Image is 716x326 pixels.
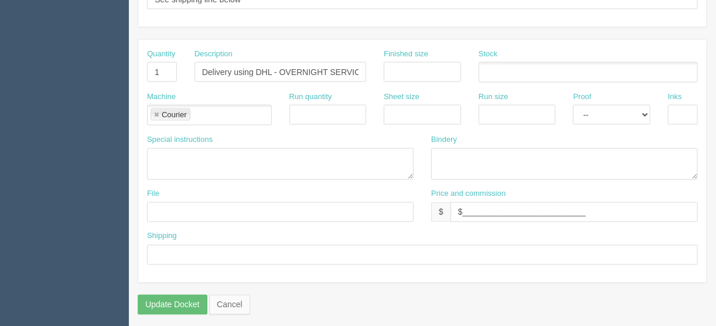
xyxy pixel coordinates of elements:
[384,91,420,103] label: Sheet size
[147,231,177,242] label: Shipping
[162,111,187,118] div: Courier
[431,202,451,222] div: $
[479,91,509,103] label: Run size
[147,134,213,145] label: Special instructions
[479,49,498,60] label: Stock
[209,295,250,315] a: Cancel
[147,49,175,60] label: Quantity
[147,189,159,200] label: File
[431,189,506,200] label: Price and commission
[195,49,233,60] label: Description
[138,295,207,315] input: Update Docket
[668,91,682,103] label: Inks
[431,134,457,145] label: Bindery
[217,300,243,310] span: translation missing: en.helpers.links.cancel
[289,91,332,103] label: Run quantity
[384,49,428,60] label: Finished size
[147,91,176,103] label: Machine
[573,91,591,103] label: Proof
